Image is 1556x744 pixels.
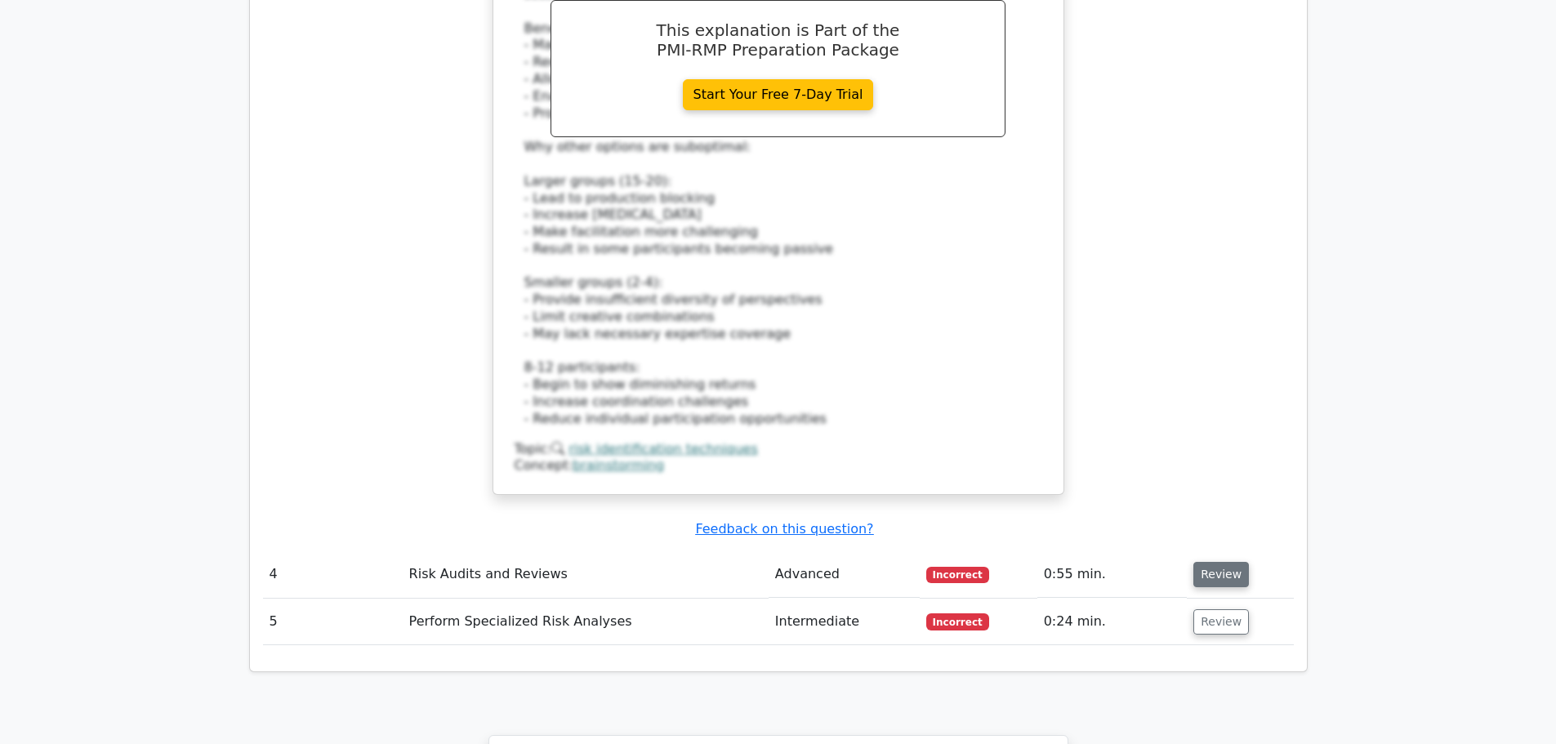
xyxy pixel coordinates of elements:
a: Start Your Free 7-Day Trial [683,79,874,110]
button: Review [1193,609,1249,635]
span: Incorrect [926,567,989,583]
button: Review [1193,562,1249,587]
td: Intermediate [769,599,920,645]
td: 5 [263,599,403,645]
td: 0:24 min. [1037,599,1188,645]
span: Incorrect [926,613,989,630]
td: Risk Audits and Reviews [403,551,769,598]
a: risk identification techniques [568,441,758,457]
td: 0:55 min. [1037,551,1188,598]
div: Concept: [515,457,1042,474]
td: Advanced [769,551,920,598]
div: Topic: [515,441,1042,458]
a: Feedback on this question? [695,521,873,537]
td: 4 [263,551,403,598]
td: Perform Specialized Risk Analyses [403,599,769,645]
a: brainstorming [573,457,664,473]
